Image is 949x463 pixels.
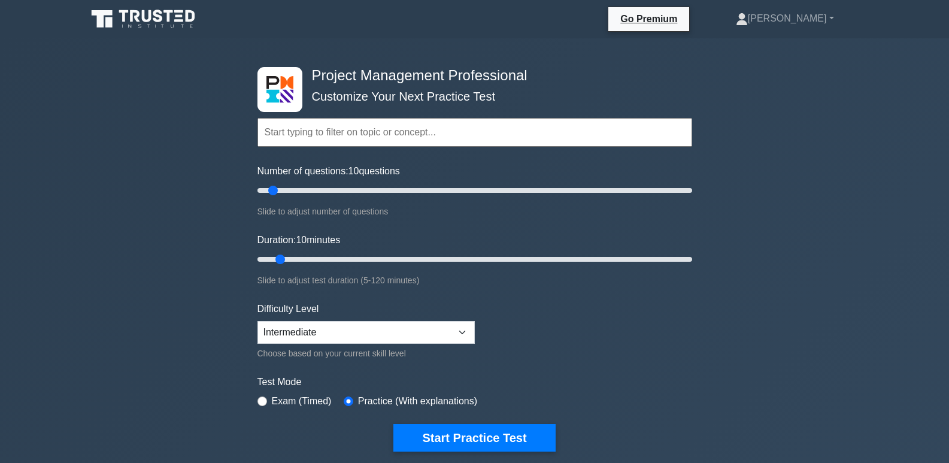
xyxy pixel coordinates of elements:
[707,7,863,31] a: [PERSON_NAME]
[307,67,633,84] h4: Project Management Professional
[257,302,319,316] label: Difficulty Level
[257,164,400,178] label: Number of questions: questions
[257,204,692,219] div: Slide to adjust number of questions
[393,424,555,452] button: Start Practice Test
[296,235,307,245] span: 10
[272,394,332,408] label: Exam (Timed)
[348,166,359,176] span: 10
[257,375,692,389] label: Test Mode
[257,233,341,247] label: Duration: minutes
[257,273,692,288] div: Slide to adjust test duration (5-120 minutes)
[257,346,475,361] div: Choose based on your current skill level
[358,394,477,408] label: Practice (With explanations)
[613,11,684,26] a: Go Premium
[257,118,692,147] input: Start typing to filter on topic or concept...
